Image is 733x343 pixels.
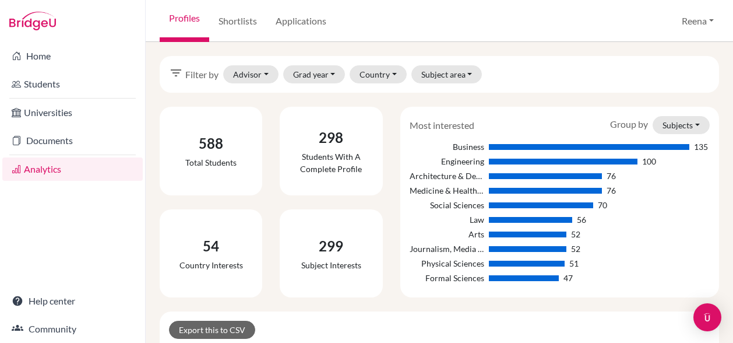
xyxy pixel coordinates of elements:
div: Country interests [179,259,243,271]
div: Journalism, Media Studies & Communication [410,243,485,255]
button: Subjects [653,116,710,134]
a: Analytics [2,157,143,181]
div: Total students [185,156,237,169]
a: Export this to CSV [169,321,255,339]
img: Bridge-U [9,12,56,30]
div: Physical Sciences [410,257,485,269]
div: Group by [601,116,718,134]
div: 76 [607,170,616,182]
button: Grad year [283,65,346,83]
a: Community [2,317,143,341]
i: filter_list [169,66,183,80]
a: Help center [2,289,143,313]
div: 51 [569,257,579,269]
span: Filter by [185,68,219,82]
a: Documents [2,129,143,152]
button: Reena [676,10,719,32]
a: Universities [2,101,143,124]
div: Arts [410,228,485,240]
button: Advisor [223,65,279,83]
div: Law [410,213,485,226]
div: 70 [598,199,607,211]
div: Students with a complete profile [289,150,373,175]
div: 298 [289,127,373,148]
div: 56 [577,213,586,226]
div: Medicine & Healthcare [410,184,485,197]
div: 47 [563,272,573,284]
a: Home [2,44,143,68]
div: Social Sciences [410,199,485,211]
div: 76 [607,184,616,197]
button: Country [350,65,407,83]
button: Subject area [411,65,482,83]
div: Engineering [410,155,485,167]
div: 299 [301,236,361,257]
div: Open Intercom Messenger [693,303,721,331]
div: 54 [179,236,243,257]
div: 588 [185,133,237,154]
div: 100 [642,155,656,167]
a: Students [2,72,143,96]
div: Business [410,141,485,153]
div: Most interested [401,118,483,132]
div: Formal Sciences [410,272,485,284]
div: 135 [694,141,708,153]
div: 52 [571,228,580,240]
div: 52 [571,243,580,255]
div: Architecture & Design [410,170,485,182]
div: Subject interests [301,259,361,271]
